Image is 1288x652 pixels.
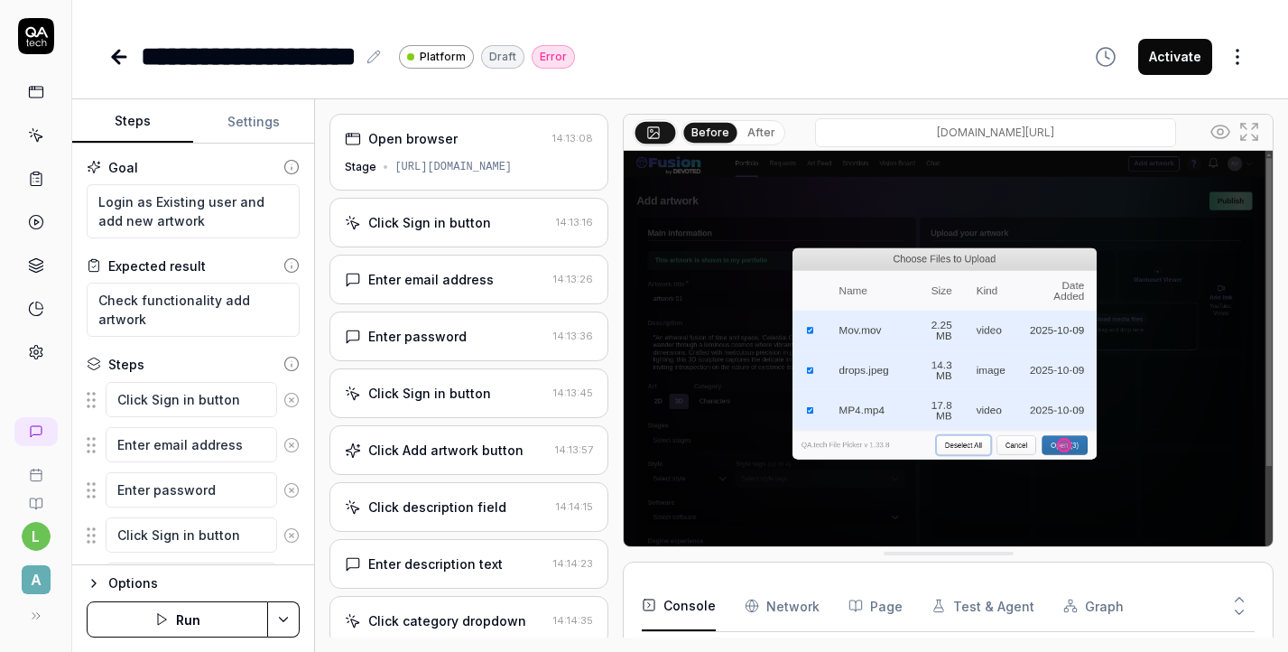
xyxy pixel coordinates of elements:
button: Open in full screen [1235,117,1264,146]
button: Steps [72,100,193,144]
time: 14:13:08 [552,132,593,144]
button: A [7,551,64,598]
div: Suggestions [87,471,300,509]
button: Remove step [277,382,306,418]
button: Test & Agent [931,581,1034,631]
div: Click Add artwork button [368,441,524,460]
button: View version history [1084,39,1127,75]
button: Remove step [277,517,306,554]
div: Click description field [368,498,506,517]
time: 14:13:26 [553,273,593,285]
button: Settings [193,100,314,144]
button: Remove step [277,472,306,508]
div: Error [532,45,575,69]
a: New conversation [14,417,58,446]
span: A [22,565,51,594]
button: Graph [1063,581,1124,631]
div: Enter password [368,327,467,346]
img: Screenshot [624,151,1273,556]
time: 14:14:15 [556,500,593,513]
div: Expected result [108,256,206,275]
button: Show all interative elements [1206,117,1235,146]
button: Options [87,573,300,594]
div: Suggestions [87,426,300,464]
a: Documentation [7,482,64,511]
time: 14:14:35 [553,614,593,627]
span: Platform [420,49,466,65]
div: Stage [345,159,376,175]
time: 14:13:16 [556,216,593,228]
button: Remove step [277,427,306,463]
button: Run [87,601,268,638]
div: Options [108,573,300,594]
time: 14:13:45 [553,387,593,399]
button: Activate [1138,39,1212,75]
div: Open browser [368,129,458,148]
div: Enter email address [368,270,494,289]
div: Enter description text [368,554,503,573]
button: Network [745,581,820,631]
div: Suggestions [87,517,300,554]
time: 14:14:23 [553,557,593,570]
a: Book a call with us [7,453,64,482]
div: Suggestions [87,381,300,419]
time: 14:13:57 [555,443,593,456]
button: Before [684,122,737,142]
div: Goal [108,158,138,177]
div: Suggestions [87,562,300,618]
button: Console [642,581,716,631]
div: Click Sign in button [368,213,491,232]
button: l [22,522,51,551]
div: Click category dropdown [368,611,526,630]
div: Steps [108,355,144,374]
div: Click Sign in button [368,384,491,403]
div: [URL][DOMAIN_NAME] [394,159,512,175]
div: Draft [481,45,524,69]
button: Page [848,581,903,631]
button: After [740,123,783,143]
a: Platform [399,44,474,69]
time: 14:13:36 [553,330,593,342]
